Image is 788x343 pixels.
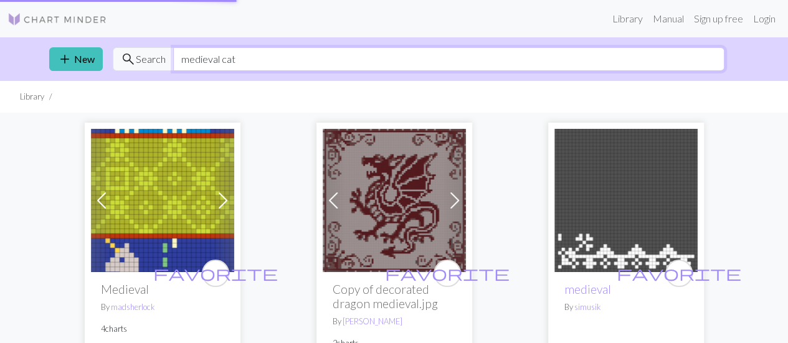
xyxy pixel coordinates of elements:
img: Logo [7,12,107,27]
a: New [49,47,103,71]
a: Login [748,6,781,31]
i: favourite [153,261,278,286]
a: Sign up free [689,6,748,31]
a: Library [607,6,648,31]
a: madsherlock [111,302,154,312]
button: favourite [665,260,693,287]
span: search [121,50,136,68]
h2: Copy of decorated dragon medieval.jpg [333,282,456,311]
a: medieval [564,282,611,296]
img: Medieval [91,129,234,272]
a: Medieval [91,193,234,205]
span: favorite [385,263,510,283]
p: 4 charts [101,323,224,335]
a: Manual [648,6,689,31]
a: decorated dragon medieval.jpg [323,193,466,205]
span: add [57,50,72,68]
span: favorite [153,263,278,283]
button: favourite [202,260,229,287]
span: Search [136,52,166,67]
a: simusik [574,302,600,312]
span: favorite [617,263,741,283]
i: favourite [617,261,741,286]
i: favourite [385,261,510,286]
p: By [101,301,224,313]
li: Library [20,91,44,103]
p: By [564,301,688,313]
a: medieval [554,193,698,205]
img: decorated dragon medieval.jpg [323,129,466,272]
p: By [333,316,456,327]
img: medieval [554,129,698,272]
button: favourite [434,260,461,287]
h2: Medieval [101,282,224,296]
a: [PERSON_NAME] [343,316,402,326]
